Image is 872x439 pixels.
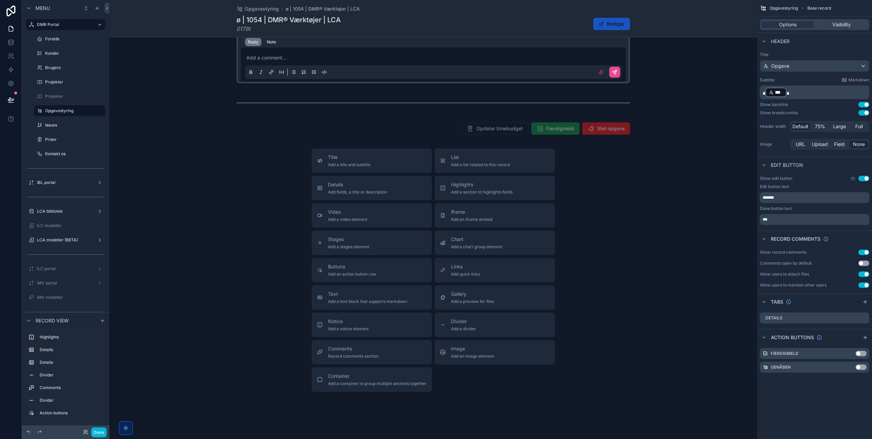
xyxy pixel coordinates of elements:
span: Field [834,141,845,148]
a: Markdown [842,77,869,83]
button: Done [91,427,107,437]
a: Opgavestyring [236,5,279,12]
label: Details [40,360,103,365]
button: TitleAdd a title and subtitle [312,148,432,173]
span: Add quick links [451,271,480,277]
span: Add a title and subtitle [328,162,370,168]
label: iMV portal [37,280,94,286]
label: Forside [45,36,104,42]
div: Comments open by default [760,261,812,266]
label: Action buttons [40,410,103,416]
button: VideoAdd a video element [312,203,432,228]
label: Divider [40,398,103,403]
span: Edit button [771,162,803,169]
span: Full [855,123,863,130]
a: ø | 1054 | DMR® Værktøjer | LCA [286,5,360,12]
span: Image [451,345,494,352]
span: Action buttons [771,334,814,341]
h1: ø | 1054 | DMR® Værktøjer | LCA [236,15,341,25]
span: 75% [815,123,825,130]
label: Issues [45,122,104,128]
label: Opgavestyring [45,108,101,114]
label: Priser [45,137,104,142]
label: Comments [40,385,103,390]
a: Kunder [34,48,105,59]
a: iMV modeller [26,292,105,303]
span: Opgave [771,63,789,69]
label: Edit button text [760,184,789,189]
span: Buttons [328,263,376,270]
a: LCA bibliotek [26,206,105,217]
span: Add an iframe embed [451,217,492,222]
label: iLC portal [37,266,94,271]
label: Genåben [771,364,791,370]
button: NoticeAdd a notice element [312,312,432,337]
label: LCA bibliotek [37,209,94,214]
span: Add a chart group element [451,244,502,250]
a: LCA modeller (BETA) [26,235,105,245]
span: Large [833,123,846,130]
span: Details [328,181,387,188]
span: Markdown [848,77,869,83]
span: Header [771,38,790,45]
span: Opgavestyring [245,5,279,12]
button: GalleryAdd a preview for files [435,285,555,310]
span: Add a video element [328,217,367,222]
span: Record view [36,317,69,324]
div: Show breadcrumbs [760,110,798,116]
span: Record comments [771,236,820,242]
label: Done button text [760,206,792,211]
a: Brugere [34,62,105,73]
a: iMV portal [26,278,105,289]
span: Divider [451,318,476,325]
span: Add a container to group multiple sections together [328,381,426,386]
span: Add a list related to this record [451,162,510,168]
a: Priser [34,134,105,145]
span: Record comments section [328,354,379,359]
span: Base record [807,5,831,11]
a: Kontakt os [34,148,105,159]
span: iframe [451,209,492,215]
div: scrollable content [760,85,869,99]
button: iframeAdd an iframe embed [435,203,555,228]
span: Title [328,154,370,161]
button: ButtonsAdd an action button row [312,258,432,282]
label: iBL portal [37,180,94,185]
span: None [853,141,865,148]
span: Highlights [451,181,513,188]
span: Chart [451,236,502,243]
label: Projekter [45,79,104,85]
button: CommentsRecord comments section [312,340,432,364]
a: Forside [34,34,105,44]
a: Projekter [34,77,105,88]
span: URL [796,141,805,148]
div: scrollable content [22,329,109,425]
label: Subtitle [760,77,775,83]
label: Færdigmeld [771,351,799,356]
label: LCA modeller (BETA) [37,237,94,243]
a: Opgavestyring [34,105,105,116]
a: iBL portal [26,177,105,188]
span: Default [792,123,808,130]
span: Comments [328,345,379,352]
label: Brugere [45,65,104,70]
span: Stages [328,236,369,243]
label: iMV modeller [37,295,104,300]
label: Title [760,52,869,57]
span: Add fields, a title or description [328,189,387,195]
a: Issues [34,120,105,131]
span: Options [779,21,796,28]
span: Add a stages element [328,244,369,250]
label: Kontakt os [45,151,104,157]
label: Details [40,347,103,352]
label: Projekter [45,94,104,99]
span: Upload [812,141,828,148]
div: Allow users to mention other users [760,282,827,288]
label: Divider [40,372,103,378]
button: HighlightsAdd a section to highlights fields [435,176,555,200]
a: DMR Portal [26,19,105,30]
label: DMR Portal [37,22,92,27]
button: ListAdd a list related to this record [435,148,555,173]
div: Allow users to attach files [760,271,809,277]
